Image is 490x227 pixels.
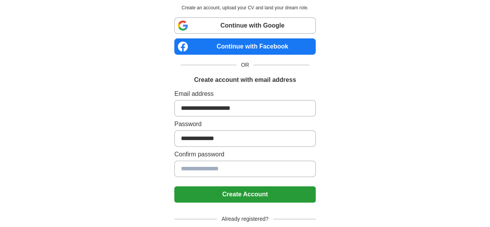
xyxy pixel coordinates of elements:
a: Continue with Google [174,17,316,34]
label: Password [174,120,316,129]
button: Create Account [174,186,316,203]
label: Confirm password [174,150,316,159]
span: OR [236,61,254,69]
a: Continue with Facebook [174,38,316,55]
label: Email address [174,89,316,99]
h1: Create account with email address [194,75,296,85]
p: Create an account, upload your CV and land your dream role. [176,4,314,11]
span: Already registered? [217,215,273,223]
